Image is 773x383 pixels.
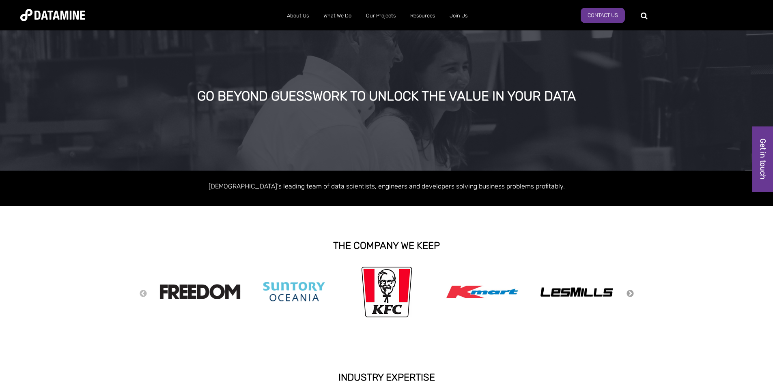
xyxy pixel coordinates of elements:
[536,285,617,299] img: Les Mills Logo
[20,9,85,21] img: Datamine
[159,284,241,299] img: Freedom logo
[581,8,625,23] a: Contact Us
[403,5,442,26] a: Resources
[361,265,412,319] img: kfc
[442,5,475,26] a: Join Us
[155,181,618,192] p: [DEMOGRAPHIC_DATA]'s leading team of data scientists, engineers and developers solving business p...
[442,267,523,316] img: Kmart logo
[254,269,335,315] img: Suntory Oceania
[139,289,147,298] button: Previous
[88,89,685,104] div: GO BEYOND GUESSWORK TO UNLOCK THE VALUE IN YOUR DATA
[338,372,435,383] strong: INDUSTRY EXPERTISE
[280,5,316,26] a: About Us
[752,126,773,192] a: Get in touch
[626,289,634,298] button: Next
[333,240,440,251] strong: THE COMPANY WE KEEP
[359,5,403,26] a: Our Projects
[316,5,359,26] a: What We Do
